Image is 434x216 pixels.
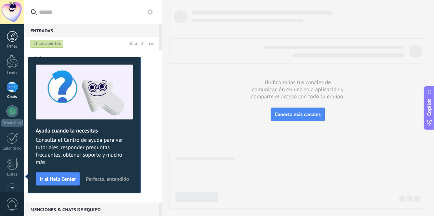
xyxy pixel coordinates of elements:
[51,56,140,63] span: Añadir Canales
[36,172,80,186] button: Ir al Help Center
[24,203,159,216] div: Menciones & Chats de equipo
[271,108,325,121] button: Conecta más canales
[30,39,64,48] div: Chats abiertos
[40,176,76,181] span: Ir al Help Center
[36,127,133,134] h2: Ayuda cuando la necesitas
[1,71,23,76] div: Leads
[83,173,132,184] button: Perfecto, entendido
[1,172,23,177] div: Listas
[24,24,159,37] div: Entradas
[126,40,143,48] div: Total: 0
[1,95,23,99] div: Chats
[1,44,23,49] div: Panel
[275,111,321,118] span: Conecta más canales
[1,120,23,127] div: WhatsApp
[1,146,23,151] div: Calendario
[86,176,129,181] span: Perfecto, entendido
[36,137,133,166] span: Consulta el Centro de ayuda para ver tutoriales, responder preguntas frecuentes, obtener soporte ...
[426,99,433,116] span: Copilot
